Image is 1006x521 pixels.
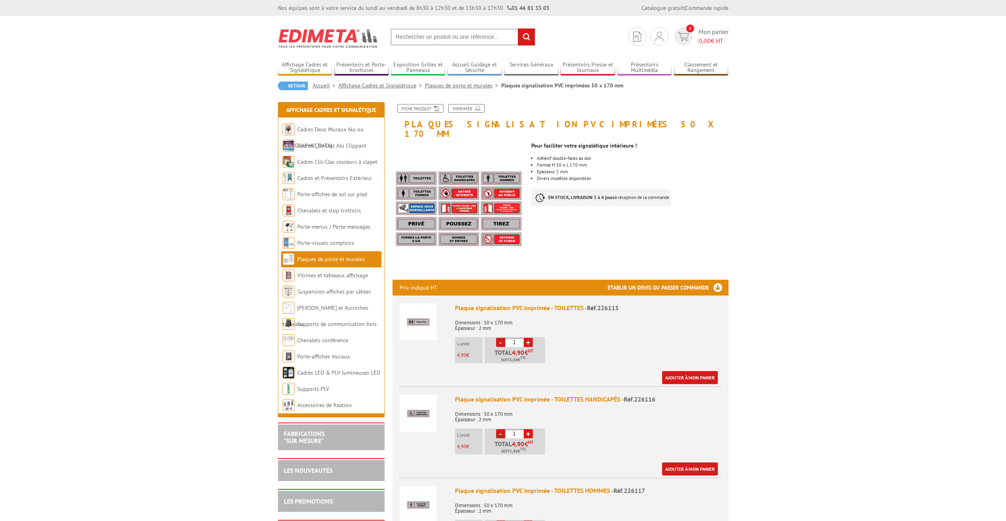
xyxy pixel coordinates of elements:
[297,142,366,149] a: Cadres Clic-Clac Alu Clippant
[686,25,694,32] span: 0
[524,338,533,347] a: +
[520,447,526,451] sup: TTC
[338,82,425,89] a: Affichage Cadres et Signalétique
[510,448,518,455] span: 5,88
[283,205,294,216] img: Chevalets et stop trottoirs
[283,383,294,395] img: Supports PLV
[284,430,325,445] a: FABRICATIONS"Sur Mesure"
[561,61,615,74] a: Présentoirs Presse et Journaux
[662,371,718,384] a: Ajouter à mon panier
[501,81,623,89] li: Plaques signalisation PVC imprimées 50 x 170 mm
[512,349,525,356] span: 4,90
[283,302,294,314] img: Cimaises et Accroches tableaux
[457,444,483,449] p: €
[297,207,361,214] a: Chevalets et stop trottoirs
[297,158,377,165] a: Cadres Clic-Clac couleurs à clapet
[531,142,637,149] strong: Pour faciliter votre signalétique intérieure !
[662,462,718,476] a: Ajouter à mon panier
[283,188,294,200] img: Porte-affiches de sol sur pied
[655,32,664,41] img: devis rapide
[297,191,367,198] a: Porte-affiches de sol sur pied
[297,369,380,376] a: Cadres LED & PLV lumineuses LED
[524,429,533,438] a: +
[510,357,518,363] span: 5,88
[283,399,294,411] img: Accessoires de fixation
[278,61,332,74] a: Affichage Cadres et Signalétique
[674,61,729,74] a: Classement et Rangement
[297,223,370,230] a: Porte-menus / Porte-messages
[297,174,372,182] a: Cadres et Présentoirs Extérieur
[448,104,485,113] a: Imprimer
[531,189,671,206] p: à réception de la commande
[501,357,526,363] span: Soit €
[297,272,368,279] a: Vitrines et tableaux affichage
[297,385,329,392] a: Supports PLV
[457,352,466,358] span: 4,90
[400,280,437,296] p: Prix indiqué HT
[624,395,655,403] span: Réf.226116
[297,320,377,328] a: Supports de communication bois
[698,27,729,45] span: Mon panier
[393,142,526,276] img: plaques_signalisation_plexi_imprimees.jpg
[278,4,549,12] div: Nos équipes sont à votre service du lundi au vendredi de 8h30 à 12h30 et de 13h30 à 17h30
[313,82,338,89] a: Accueil
[617,61,672,74] a: Présentoirs Multimédia
[455,497,721,514] p: Dimensions : 50 x 170 mm Épaisseur : 2 mm
[642,4,729,12] div: |
[283,269,294,281] img: Vitrines et tableaux affichage
[278,81,308,90] a: Retour
[587,304,619,312] span: Réf.226115
[525,349,528,356] span: €
[537,169,728,174] li: Epaisseur 2 mm
[520,356,526,360] sup: TTC
[297,256,365,263] a: Plaques de porte et murales
[283,237,294,249] img: Porte-visuels comptoirs
[678,32,689,41] img: devis rapide
[496,429,505,438] a: -
[283,367,294,379] img: Cadres LED & PLV lumineuses LED
[283,123,294,135] img: Cadres Deco Muraux Alu ou Bois
[283,304,368,328] a: [PERSON_NAME] et Accroches tableaux
[283,172,294,184] img: Cadres et Présentoirs Extérieur
[283,350,294,362] img: Porte-affiches muraux
[496,338,505,347] a: -
[528,440,533,445] sup: HT
[507,4,549,11] strong: 01 46 81 33 03
[548,194,615,200] strong: EN STOCK, LIVRAISON 3 à 4 jours
[633,32,641,42] img: devis rapide
[297,353,350,360] a: Porte-affiches muraux
[501,448,526,455] span: Soit €
[425,82,501,89] a: Plaques de porte et murales
[284,466,332,474] a: LES NOUVEAUTÉS
[608,280,729,296] h3: Etablir un devis ou passer commande
[283,334,294,346] img: Chevalets conférence
[297,239,354,246] a: Porte-visuels comptoirs
[391,61,445,74] a: Exposition Grilles et Panneaux
[283,156,294,168] img: Cadres Clic-Clac couleurs à clapet
[457,352,483,358] p: €
[334,61,389,74] a: Présentoirs et Porte-brochures
[537,176,728,181] li: Divers modèles disponibles
[457,443,466,450] span: 4,90
[525,441,528,447] span: €
[455,314,721,331] p: Dimensions : 50 x 170 mm Épaisseur : 2 mm
[642,4,684,11] a: Catalogue gratuit
[528,348,533,354] sup: HT
[537,163,728,167] li: Format H 50 x L 170 mm
[455,406,721,422] p: Dimensions : 50 x 170 mm Épaisseur : 2 mm
[283,126,364,149] a: Cadres Deco Muraux Alu ou [GEOGRAPHIC_DATA]
[283,221,294,233] img: Porte-menus / Porte-messages
[698,36,729,45] span: € HT
[278,24,379,53] img: Edimeta
[512,441,525,447] span: 4,90
[447,61,502,74] a: Accueil Guidage et Sécurité
[297,337,348,344] a: Chevalets conférence
[297,402,352,409] a: Accessoires de fixation
[455,395,721,404] div: Plaque signalisation PVC imprimée - TOILETTES HANDICAPÉS -
[297,288,371,295] a: Suspension affiches par câbles
[672,27,729,45] a: devis rapide 0 Mon panier 0,00€ HT
[457,341,483,347] p: L'unité
[613,487,645,494] span: Réf.226117
[387,104,734,138] h1: Plaques signalisation PVC imprimées 50 x 170 mm
[400,395,437,432] img: Plaque signalisation PVC imprimée - TOILETTES HANDICAPÉS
